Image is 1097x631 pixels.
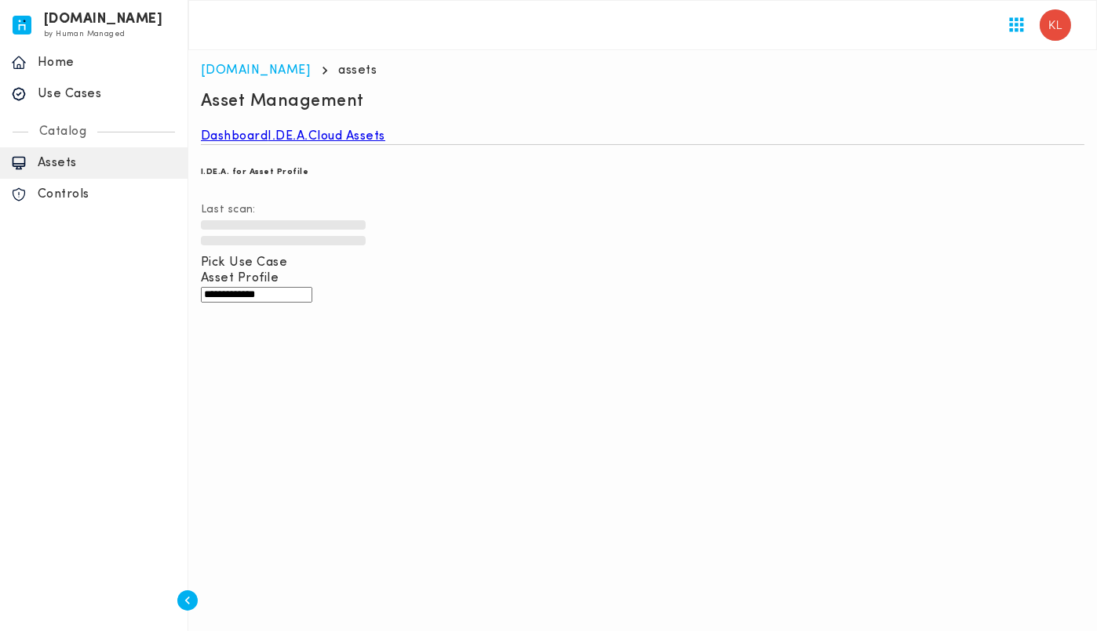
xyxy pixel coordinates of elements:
p: Assets [38,155,177,171]
span: by Human Managed [44,30,125,38]
a: Cloud Assets [308,129,385,144]
h6: [DOMAIN_NAME] [44,14,163,25]
label: Pick Use Case [201,256,288,269]
p: Catalog [28,124,98,140]
img: invicta.io [13,16,31,34]
button: User [1033,3,1077,47]
p: Use Cases [38,86,177,102]
p: assets [339,63,377,78]
div: Asset Profile [201,270,1084,286]
nav: breadcrumb [201,63,1084,78]
a: Dashboard [201,129,268,144]
p: Controls [38,187,177,202]
p: Home [38,55,177,71]
a: I.DE.A. [268,129,309,144]
p: Last scan: [201,203,1084,248]
a: [DOMAIN_NAME] [201,64,311,77]
h6: I.DE.A. for Asset Profile [201,165,309,180]
img: Kerwin Lim [1040,9,1071,41]
h5: Asset Management [201,91,364,113]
